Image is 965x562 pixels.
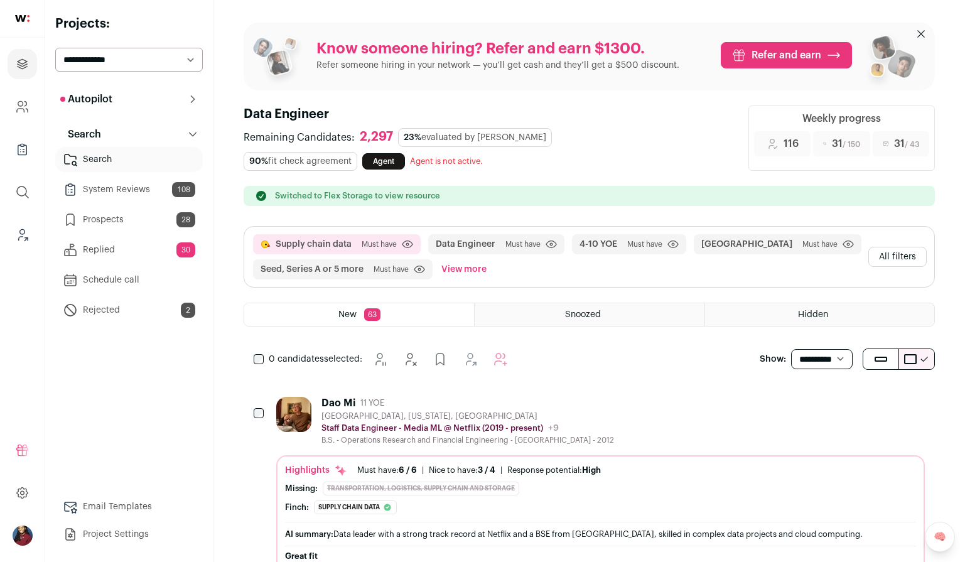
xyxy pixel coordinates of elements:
div: Data leader with a strong track record at Netflix and a BSE from [GEOGRAPHIC_DATA], skilled in co... [285,527,916,541]
span: / 43 [905,141,919,148]
h1: Data Engineer [244,105,733,123]
button: Add to Autopilot [488,347,513,372]
a: Leads (Backoffice) [8,220,37,250]
div: Weekly progress [802,111,881,126]
span: 0 candidates [269,355,324,364]
span: 31 [832,136,860,151]
span: Must have [374,264,409,274]
button: Add to Prospects [428,347,453,372]
p: Switched to Flex Storage to view resource [275,191,440,201]
span: +9 [548,424,559,433]
a: Rejected2 [55,298,203,323]
div: fit check agreement [244,152,357,171]
p: Show: [760,353,786,365]
div: Finch: [285,502,309,512]
a: Project Settings [55,522,203,547]
span: Must have [802,239,838,249]
a: Agent [362,153,405,170]
span: 3 / 4 [478,466,495,474]
button: Autopilot [55,87,203,112]
a: System Reviews108 [55,177,203,202]
p: Refer someone hiring in your network — you’ll get cash and they’ll get a $500 discount. [316,59,679,72]
div: Must have: [357,465,417,475]
span: 90% [249,157,268,166]
span: Must have [505,239,541,249]
a: Email Templates [55,494,203,519]
span: selected: [269,353,362,365]
span: 30 [176,242,195,257]
button: Add to Shortlist [458,347,483,372]
div: Nice to have: [429,465,495,475]
span: 23% [404,133,421,142]
button: Data Engineer [436,238,495,251]
span: Hidden [798,310,828,319]
a: Projects [8,49,37,79]
p: Staff Data Engineer - Media ML @ Netflix (2019 - present) [321,423,543,433]
button: Open dropdown [13,526,33,546]
img: bfc47cdc2b2e2ec9f1b79bba5107964e5e8d1f85d710ebbafa7e7b32c1948734.jpg [276,397,311,432]
a: Snoozed [475,303,704,326]
img: wellfound-shorthand-0d5821cbd27db2630d0214b213865d53afaa358527fdda9d0ea32b1df1b89c2c.svg [15,15,30,22]
span: 11 YOE [360,398,384,408]
div: Dao Mi [321,397,355,409]
div: Supply chain data [314,500,397,514]
span: Remaining Candidates: [244,130,355,145]
button: Search [55,122,203,147]
a: Refer and earn [721,42,852,68]
div: Transportation, Logistics, Supply Chain and Storage [323,482,519,495]
div: B.S. - Operations Research and Financial Engineering - [GEOGRAPHIC_DATA] - 2012 [321,435,614,445]
a: Schedule call [55,267,203,293]
span: 2 [181,303,195,318]
a: Replied30 [55,237,203,262]
a: 🧠 [925,522,955,552]
button: View more [439,259,489,279]
button: Supply chain data [276,238,352,251]
button: Seed, Series A or 5 more [261,263,364,276]
button: Hide [397,347,423,372]
span: Must have [627,239,662,249]
a: Company and ATS Settings [8,92,37,122]
span: Must have [362,239,397,249]
a: Company Lists [8,134,37,165]
span: High [582,466,601,474]
img: referral_people_group_1-3817b86375c0e7f77b15e9e1740954ef64e1f78137dd7e9f4ff27367cb2cd09a.png [251,33,306,88]
span: / 150 [843,141,860,148]
p: Autopilot [60,92,112,107]
button: 4-10 YOE [580,238,617,251]
a: Search [55,147,203,172]
h2: Great fit [285,551,916,561]
div: [GEOGRAPHIC_DATA], [US_STATE], [GEOGRAPHIC_DATA] [321,411,614,421]
span: Agent is not active. [410,157,483,165]
a: Prospects28 [55,207,203,232]
button: Snooze [367,347,392,372]
span: AI summary: [285,530,333,538]
div: evaluated by [PERSON_NAME] [398,128,552,147]
p: Search [60,127,101,142]
ul: | | [357,465,601,475]
span: 28 [176,212,195,227]
p: Know someone hiring? Refer and earn $1300. [316,39,679,59]
span: 31 [894,136,919,151]
button: All filters [868,247,927,267]
div: 2,297 [360,129,393,145]
span: Snoozed [565,310,601,319]
div: Highlights [285,464,347,477]
span: 116 [784,136,799,151]
a: Hidden [705,303,934,326]
span: 6 / 6 [399,466,417,474]
img: 10010497-medium_jpg [13,526,33,546]
div: Response potential: [507,465,601,475]
span: New [338,310,357,319]
button: [GEOGRAPHIC_DATA] [701,238,792,251]
h2: Projects: [55,15,203,33]
span: 108 [172,182,195,197]
span: 63 [364,308,380,321]
img: referral_people_group_2-7c1ec42c15280f3369c0665c33c00ed472fd7f6af9dd0ec46c364f9a93ccf9a4.png [862,30,917,90]
div: Missing: [285,484,318,494]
